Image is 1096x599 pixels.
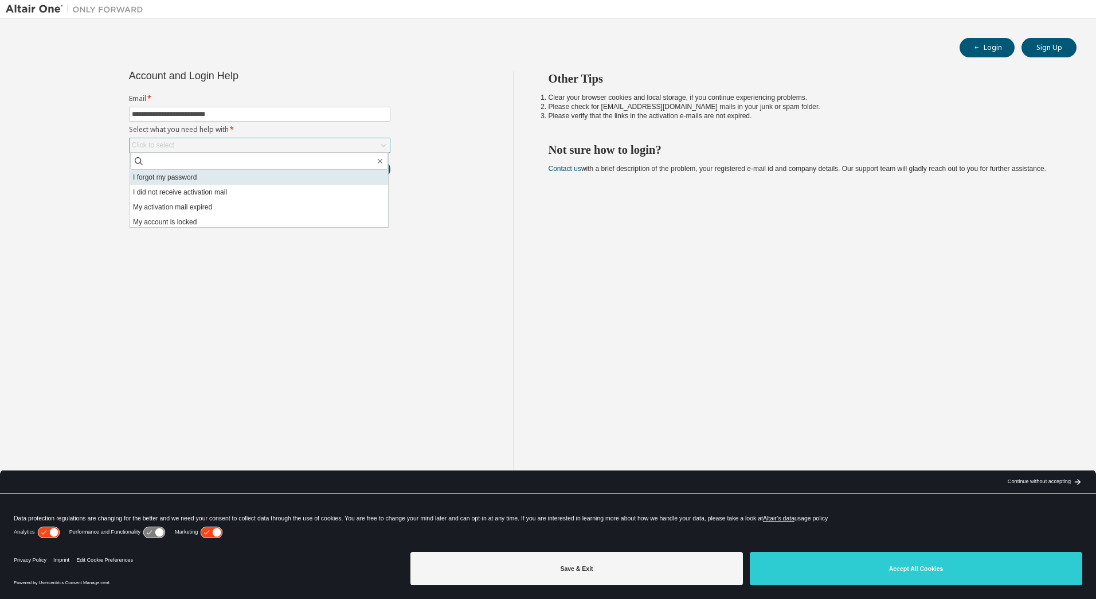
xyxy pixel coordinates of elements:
button: Login [960,38,1015,57]
h2: Not sure how to login? [549,142,1056,157]
div: Account and Login Help [129,71,338,80]
label: Select what you need help with [129,125,390,134]
li: Please check for [EMAIL_ADDRESS][DOMAIN_NAME] mails in your junk or spam folder. [549,102,1056,111]
img: Altair One [6,3,149,15]
div: Click to select [130,138,390,152]
li: Please verify that the links in the activation e-mails are not expired. [549,111,1056,120]
span: with a brief description of the problem, your registered e-mail id and company details. Our suppo... [549,165,1046,173]
label: Email [129,94,390,103]
button: Sign Up [1021,38,1077,57]
a: Contact us [549,165,581,173]
div: Click to select [132,141,174,150]
li: I forgot my password [130,170,388,185]
h2: Other Tips [549,71,1056,86]
li: Clear your browser cookies and local storage, if you continue experiencing problems. [549,93,1056,102]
